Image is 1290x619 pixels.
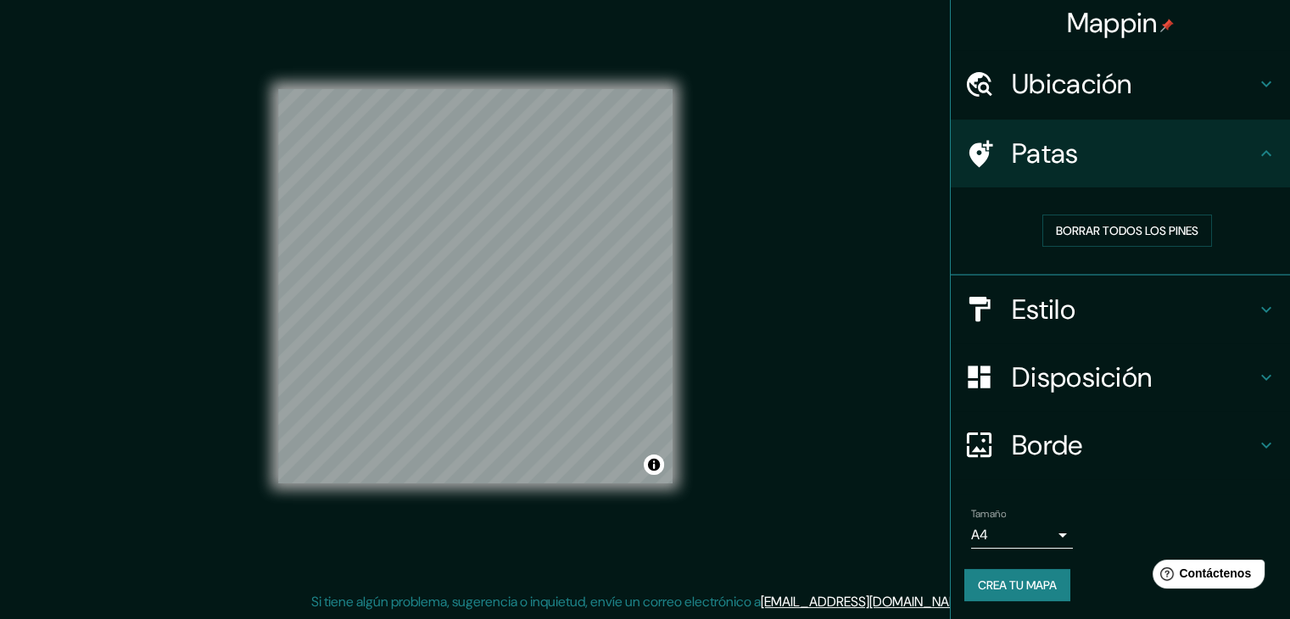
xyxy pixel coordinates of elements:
font: Patas [1012,136,1079,171]
font: Crea tu mapa [978,577,1057,593]
div: Disposición [951,343,1290,411]
font: Borrar todos los pines [1056,223,1198,238]
font: Estilo [1012,292,1075,327]
font: Tamaño [971,507,1006,521]
font: Mappin [1067,5,1158,41]
div: Patas [951,120,1290,187]
font: Disposición [1012,360,1152,395]
canvas: Mapa [278,89,673,483]
font: Borde [1012,427,1083,463]
a: [EMAIL_ADDRESS][DOMAIN_NAME] [761,593,970,611]
font: A4 [971,526,988,544]
button: Crea tu mapa [964,569,1070,601]
button: Borrar todos los pines [1042,215,1212,247]
iframe: Lanzador de widgets de ayuda [1139,553,1271,600]
font: Si tiene algún problema, sugerencia o inquietud, envíe un correo electrónico a [311,593,761,611]
div: A4 [971,521,1073,549]
button: Activar o desactivar atribución [644,454,664,475]
img: pin-icon.png [1160,19,1174,32]
font: Ubicación [1012,66,1132,102]
div: Borde [951,411,1290,479]
div: Estilo [951,276,1290,343]
div: Ubicación [951,50,1290,118]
